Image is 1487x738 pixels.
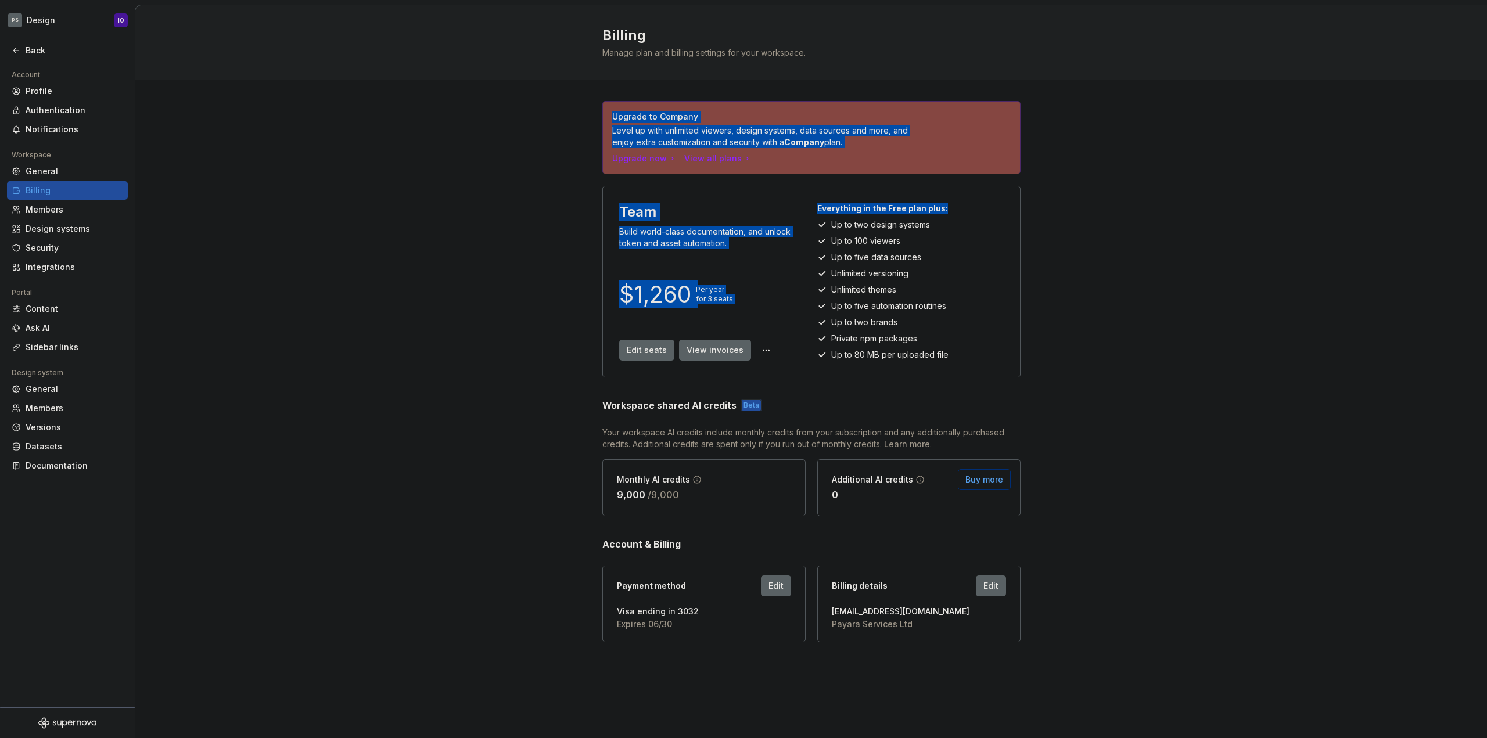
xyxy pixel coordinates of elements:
[602,48,806,57] span: Manage plan and billing settings for your workspace.
[7,418,128,437] a: Versions
[687,344,743,356] span: View invoices
[8,13,22,27] div: PS
[7,258,128,276] a: Integrations
[26,261,123,273] div: Integrations
[831,316,897,328] p: Up to two brands
[7,41,128,60] a: Back
[612,153,677,164] button: Upgrade now
[27,15,55,26] div: Design
[784,137,824,147] strong: Company
[7,82,128,100] a: Profile
[832,474,913,485] p: Additional AI credits
[7,286,37,300] div: Portal
[7,380,128,398] a: General
[965,474,1003,485] span: Buy more
[612,125,929,148] p: Level up with unlimited viewers, design systems, data sources and more, and enjoy extra customiza...
[118,16,124,25] div: IO
[26,441,123,452] div: Datasets
[617,606,791,617] span: Visa ending in 3032
[617,618,791,630] span: Expires 06/30
[617,488,645,502] p: 9,000
[983,580,998,592] span: Edit
[831,349,949,361] p: Up to 80 MB per uploaded file
[7,120,128,139] a: Notifications
[619,340,674,361] button: Edit seats
[768,580,784,592] span: Edit
[831,235,900,247] p: Up to 100 viewers
[832,606,1006,617] span: [EMAIL_ADDRESS][DOMAIN_NAME]
[2,8,132,33] button: PSDesignIO
[7,399,128,417] a: Members
[26,422,123,433] div: Versions
[26,460,123,471] div: Documentation
[602,427,1021,450] span: Your workspace AI credits include monthly credits from your subscription and any additionally pur...
[7,68,45,82] div: Account
[832,488,838,502] p: 0
[602,537,681,551] h3: Account & Billing
[761,575,791,596] a: Edit
[7,162,128,181] a: General
[26,242,123,254] div: Security
[26,223,123,235] div: Design systems
[958,469,1011,490] button: Buy more
[26,383,123,395] div: General
[26,124,123,135] div: Notifications
[831,284,896,296] p: Unlimited themes
[7,456,128,475] a: Documentation
[619,287,691,301] p: $1,260
[7,148,56,162] div: Workspace
[831,219,930,231] p: Up to two design systems
[26,165,123,177] div: General
[7,366,68,380] div: Design system
[627,344,667,356] span: Edit seats
[831,300,946,312] p: Up to five automation routines
[884,438,930,450] a: Learn more
[684,153,752,164] button: View all plans
[976,575,1006,596] a: Edit
[26,402,123,414] div: Members
[602,26,1007,45] h2: Billing
[741,399,762,411] div: Beta
[26,85,123,97] div: Profile
[619,226,806,249] p: Build world-class documentation, and unlock token and asset automation.
[7,200,128,219] a: Members
[7,101,128,120] a: Authentication
[7,219,128,238] a: Design systems
[619,203,656,221] p: Team
[26,322,123,334] div: Ask AI
[26,303,123,315] div: Content
[7,239,128,257] a: Security
[26,185,123,196] div: Billing
[831,268,908,279] p: Unlimited versioning
[831,333,917,344] p: Private npm packages
[26,341,123,353] div: Sidebar links
[26,45,123,56] div: Back
[679,340,751,361] a: View invoices
[696,285,733,304] p: Per year for 3 seats
[831,251,921,263] p: Up to five data sources
[612,111,929,123] p: Upgrade to Company
[617,580,686,592] span: Payment method
[602,398,737,412] h3: Workspace shared AI credits
[26,105,123,116] div: Authentication
[617,474,690,485] p: Monthly AI credits
[817,203,1004,214] p: Everything in the Free plan plus:
[832,618,1006,630] span: Payara Services Ltd
[7,338,128,357] a: Sidebar links
[7,437,128,456] a: Datasets
[832,580,888,592] span: Billing details
[7,300,128,318] a: Content
[38,717,96,729] svg: Supernova Logo
[648,488,679,502] p: / 9,000
[7,181,128,200] a: Billing
[7,319,128,337] a: Ask AI
[26,204,123,215] div: Members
